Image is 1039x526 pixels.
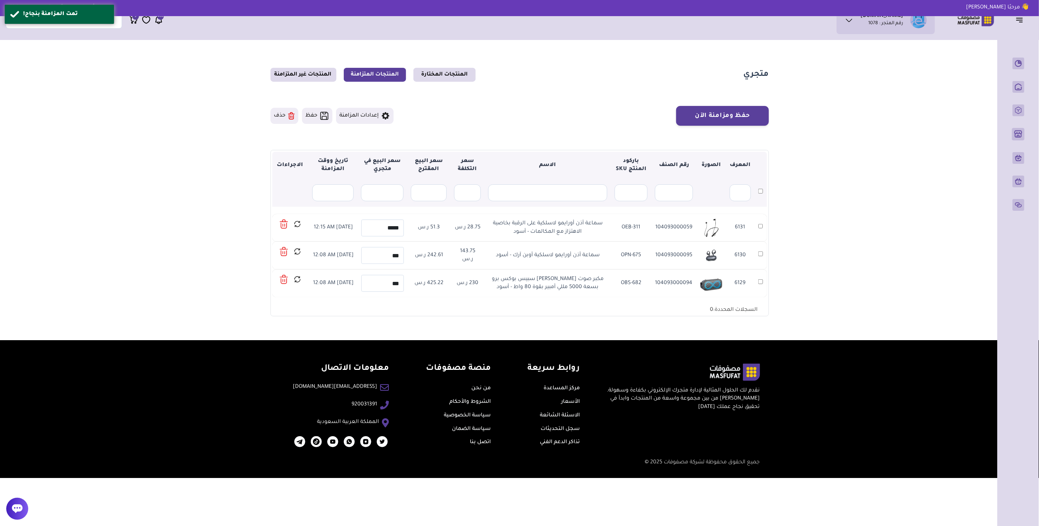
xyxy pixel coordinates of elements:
[701,302,767,314] div: السجلات المحددة:
[603,387,760,411] p: نقدم لك الحلول المثالية لإدارة متجرك الإلكتروني بكفاءة وسهولة. [PERSON_NAME] من بين مجموعة واسعة ...
[471,386,491,391] a: من نحن
[450,214,485,242] td: 28.75 ر.س
[154,15,163,25] a: 433
[129,15,138,25] a: 9
[458,158,477,172] strong: سعر التكلفة
[869,20,903,27] p: رقم المتجر : 1078
[408,242,450,269] td: 242.61 ر.س
[730,162,751,168] strong: المعرف
[293,364,389,374] h4: معلومات الاتصال
[344,68,406,82] a: المنتجات المتزامنة
[408,214,450,242] td: 51.3 ر.س
[309,214,358,242] td: [DATE] 12:15 AM
[279,459,760,466] h6: جميع الحقوق محفوظة لشركة مصفوفات 2025 ©
[611,214,651,242] td: OEB-311
[158,13,163,20] span: 433
[336,108,394,124] button: إعدادات المزامنة
[311,436,322,447] img: 2025-03-25-67e2a7c3cad15.png
[309,269,358,297] td: [DATE] 12:08 AM
[485,242,611,269] td: سماعة أذن أورايمو لاسلكية أوبن آرك - أسود
[651,269,697,297] td: 104093000094
[408,269,450,297] td: 425.22 ر.س
[293,383,377,391] a: [EMAIL_ADDRESS][DOMAIN_NAME]
[701,162,721,168] strong: الصورة
[426,364,491,374] h4: منصة مصفوفات
[309,242,358,269] td: [DATE] 12:08 AM
[450,269,485,297] td: 230 ر.س
[23,10,108,18] div: تمت المزامنة بنجاح!
[270,68,336,82] a: المنتجات غير المتزامنة
[676,106,769,126] button: حفظ ومزامنة الآن
[364,158,401,172] strong: سعر البيع في متجري
[726,269,755,297] td: 6129
[277,162,303,168] strong: الاجراءات
[317,418,379,426] a: المملكة العربية السعودية
[961,4,1035,12] p: 👋 مرحبًا [PERSON_NAME]
[294,436,305,447] img: 2023-12-25-6589b5437449c.png
[470,439,491,445] a: اتصل بنا
[344,436,355,447] img: 2023-07-25-64c022301425f.png
[444,413,491,419] a: سياسة الخصوصية
[726,242,755,269] td: 6130
[4,4,100,12] p: أنت تدير حسابًا لـ : [DOMAIN_NAME]
[318,158,348,172] strong: تاريخ ووقت المزامنة
[527,364,580,374] h4: روابط سريعة
[544,386,580,391] a: مركز المساعدة
[450,242,485,269] td: 143.75 ر.س
[327,436,338,447] img: 2023-07-25-64c02204370b4.png
[449,399,491,405] a: الشروط والأحكام
[611,269,651,297] td: OBS-682
[302,108,332,124] button: حفظ
[452,426,491,432] a: سياسة الضمان
[611,242,651,269] td: OPN-675
[861,13,903,20] h1: [DOMAIN_NAME]
[726,214,755,242] td: 6131
[710,307,714,313] span: 0
[659,162,689,168] strong: رقم الصنف
[135,13,137,20] span: 9
[377,436,388,447] img: 2023-07-25-64c0220d47a7b.png
[561,399,580,405] a: الأسعار
[700,244,722,266] img: 20250910151422978062.png
[540,439,580,445] a: تذاكر الدعم الفني
[540,413,580,419] a: الاسئلة الشائعة
[953,13,999,27] img: Logo
[413,68,476,82] a: المنتجات المختارة
[700,272,722,294] img: 2025-09-10-68c1aa3f1323b.png
[910,12,927,28] img: eShop.sa
[360,436,371,447] img: 2023-07-25-64c0221ed0464.png
[700,217,722,239] img: 20250910151428602614.png
[485,269,611,297] td: مكبر صوت [PERSON_NAME] سبيس بوكس برو بسعة 5000 مللي أمبير بقوة 80 واط - أسود
[270,108,298,124] button: حذف
[541,426,580,432] a: سجل التحديثات
[651,242,697,269] td: 104093000095
[744,70,769,80] h1: متجري
[539,162,556,168] strong: الاسم
[651,214,697,242] td: 104093000059
[352,401,377,409] a: 920031391
[485,214,611,242] td: سماعة أذن أورايمو لاسلكية على الرقبة بخاصية الاهتزاز مع المكالمات - أسود
[616,158,646,172] strong: باركود المنتج SKU
[415,158,443,172] strong: سعر البيع المقترح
